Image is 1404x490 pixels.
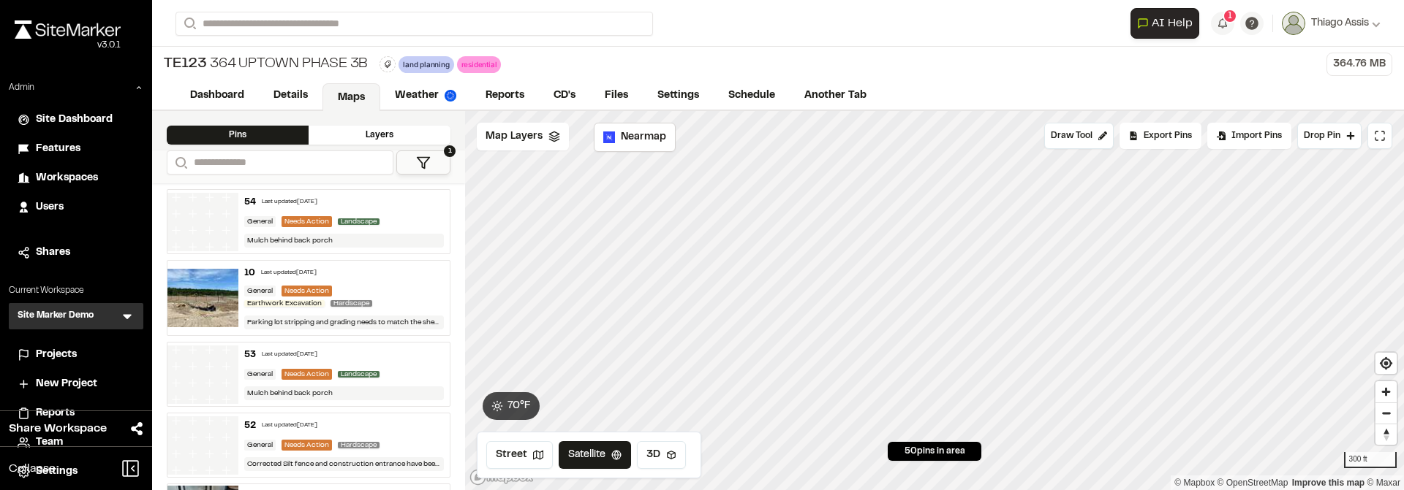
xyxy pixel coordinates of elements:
span: Reports [36,405,75,421]
a: Features [18,141,135,157]
button: Satellite [559,441,631,469]
div: General [244,216,276,227]
div: No pins available to export [1120,123,1201,149]
span: Drop Pin [1304,129,1340,142]
button: 1 [1211,12,1234,35]
span: Hardscape [338,442,380,448]
span: Landscape [338,218,380,225]
span: 1 [444,145,456,157]
button: Draw Tool [1044,123,1114,149]
div: Open AI Assistant [1131,8,1205,39]
a: Reports [471,82,539,110]
a: Mapbox [1174,478,1215,488]
a: Files [590,82,643,110]
span: 50 pins in area [905,445,965,458]
div: Pins [167,126,309,145]
button: 70°F [483,392,540,420]
h3: Site Marker Demo [18,309,94,324]
img: Nearmap [603,131,615,143]
span: Export Pins [1144,129,1192,142]
a: Dashboard [175,82,259,110]
span: Earthwork Excavation [244,300,325,307]
a: Workspaces [18,170,135,186]
a: CD's [539,82,590,110]
div: residential [457,56,502,73]
a: Mapbox logo [469,469,534,486]
button: Search [167,150,193,175]
a: Maps [322,83,380,111]
button: 3D [637,441,686,469]
div: 10 [244,267,255,280]
div: Oh geez...please don't... [15,39,121,52]
img: User [1282,12,1305,35]
div: Last updated [DATE] [262,351,317,359]
span: TE123 [164,53,207,75]
a: Another Tab [790,82,881,110]
div: Needs Action [282,440,332,451]
p: Current Workspace [9,284,143,297]
button: Search [175,12,202,36]
a: Maxar [1367,478,1400,488]
div: Parking lot stripping and grading needs to match the sheet C101. [244,315,445,329]
button: 1 [396,150,450,175]
span: Zoom out [1375,403,1397,424]
span: Projects [36,347,77,363]
div: Needs Action [282,216,332,227]
span: Reset bearing to north [1375,424,1397,445]
div: Last updated [DATE] [262,421,317,430]
div: Import Pins into your project [1207,123,1291,149]
button: Find my location [1375,353,1397,374]
a: Schedule [714,82,790,110]
div: General [244,369,276,380]
div: Needs Action [282,286,332,296]
button: Open AI Assistant [1131,8,1199,39]
a: Projects [18,347,135,363]
span: Site Dashboard [36,112,113,128]
div: 54 [244,196,256,209]
span: 70 ° F [507,398,531,414]
div: 53 [244,348,256,361]
div: General [244,286,276,296]
span: Nearmap [621,129,666,145]
span: AI Help [1152,15,1193,32]
span: Import Pins [1231,129,1282,142]
div: Layers [309,126,450,145]
div: General [244,440,276,451]
div: Corrected Silt fence and construction entrance have been installed. Note: Fabric needs to be inst... [244,457,445,471]
button: Edit Tags [380,56,396,72]
button: Drop Pin [1297,123,1362,149]
img: banner-white.png [167,416,238,475]
span: Map Layers [486,129,543,145]
a: New Project [18,376,135,392]
button: Street [486,441,553,469]
a: Users [18,199,135,215]
a: Shares [18,245,135,261]
span: Hardscape [331,300,372,307]
div: 364.76 MB [1326,53,1392,76]
img: precipai.png [445,90,456,102]
img: file [167,269,238,327]
button: Zoom out [1375,402,1397,424]
div: 300 ft [1344,452,1397,468]
div: Last updated [DATE] [261,269,317,277]
span: Collapse [9,460,56,478]
button: Nearmap [594,123,676,152]
span: Shares [36,245,70,261]
a: Weather [380,82,471,110]
button: Thiago Assis [1282,12,1381,35]
button: Reset bearing to north [1375,424,1397,445]
span: Workspaces [36,170,98,186]
span: Thiago Assis [1311,15,1369,31]
canvas: Map [465,111,1404,490]
a: Site Dashboard [18,112,135,128]
a: Reports [18,405,135,421]
span: 1 [1228,9,1232,23]
span: Features [36,141,80,157]
a: Details [259,82,322,110]
div: 364 Uptown Phase 3B [164,53,368,75]
span: Share Workspace [9,420,107,437]
span: New Project [36,376,97,392]
span: Users [36,199,64,215]
a: OpenStreetMap [1218,478,1288,488]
